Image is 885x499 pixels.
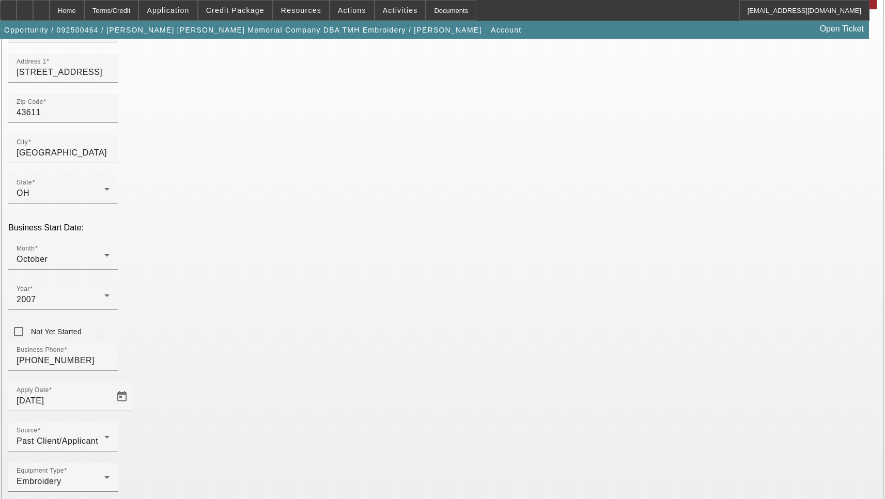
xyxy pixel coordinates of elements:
[17,436,98,445] span: Past Client/Applicant
[17,189,29,197] span: OH
[17,255,48,263] span: October
[17,245,35,252] mat-label: Month
[147,6,189,14] span: Application
[330,1,374,20] button: Actions
[139,1,197,20] button: Application
[17,467,64,474] mat-label: Equipment Type
[198,1,272,20] button: Credit Package
[17,347,64,353] mat-label: Business Phone
[281,6,321,14] span: Resources
[17,139,28,146] mat-label: City
[816,20,868,38] a: Open Ticket
[17,286,30,292] mat-label: Year
[8,223,877,232] p: Business Start Date:
[206,6,265,14] span: Credit Package
[17,99,43,105] mat-label: Zip Code
[17,295,36,304] span: 2007
[17,427,37,434] mat-label: Source
[4,26,482,34] span: Opportunity / 092500464 / [PERSON_NAME] [PERSON_NAME] Memorial Company DBA TMH Embroidery / [PERS...
[17,58,46,65] mat-label: Address 1
[375,1,426,20] button: Activities
[17,387,49,394] mat-label: Apply Date
[338,6,366,14] span: Actions
[17,179,32,186] mat-label: State
[491,26,521,34] span: Account
[17,477,61,486] span: Embroidery
[112,386,132,407] button: Open calendar
[29,326,82,337] label: Not Yet Started
[383,6,418,14] span: Activities
[488,21,524,39] button: Account
[273,1,329,20] button: Resources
